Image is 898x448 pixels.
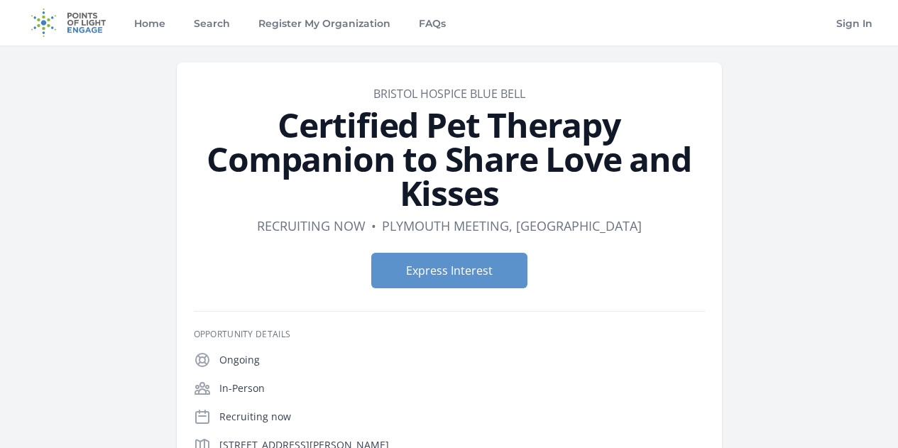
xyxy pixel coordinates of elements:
button: Express Interest [371,253,527,288]
p: In-Person [219,381,705,395]
p: Ongoing [219,353,705,367]
dd: Plymouth Meeting, [GEOGRAPHIC_DATA] [382,216,642,236]
a: Bristol Hospice Blue Bell [373,86,525,102]
div: • [371,216,376,236]
dd: Recruiting now [257,216,366,236]
h1: Certified Pet Therapy Companion to Share Love and Kisses [194,108,705,210]
h3: Opportunity Details [194,329,705,340]
p: Recruiting now [219,410,705,424]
